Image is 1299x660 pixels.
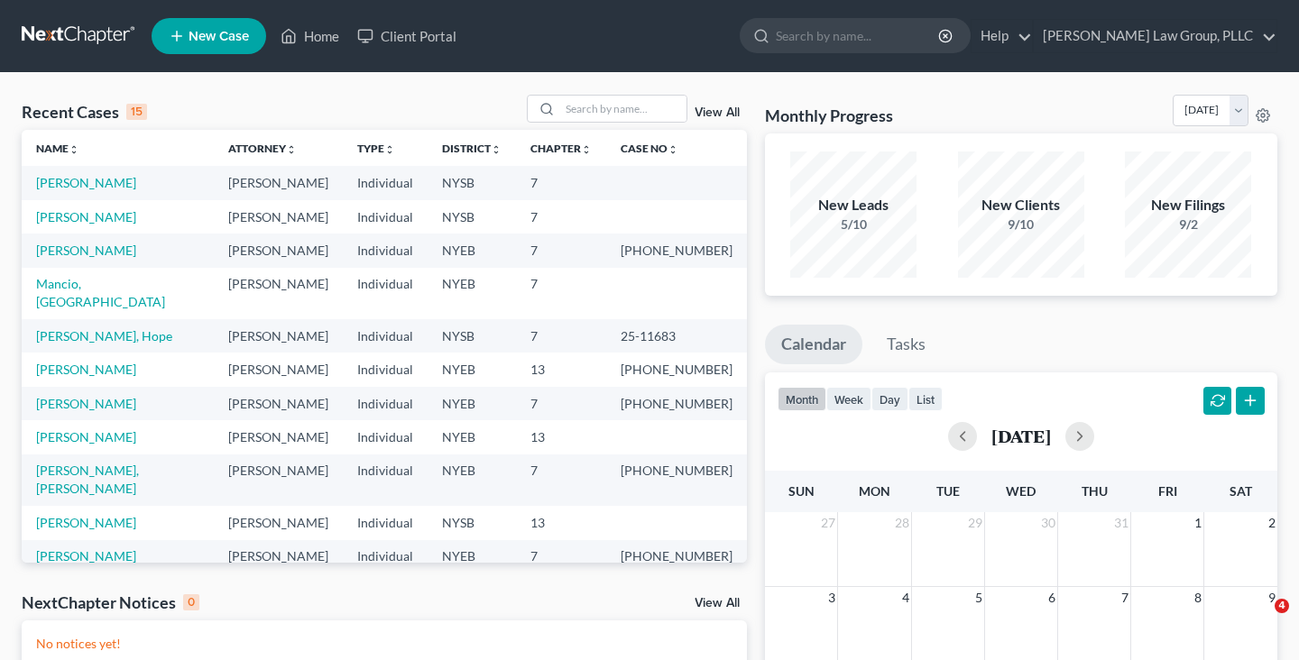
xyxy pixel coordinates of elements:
[668,144,678,155] i: unfold_more
[442,142,502,155] a: Districtunfold_more
[1267,587,1277,609] span: 9
[516,200,606,234] td: 7
[966,512,984,534] span: 29
[214,454,343,506] td: [PERSON_NAME]
[36,362,136,377] a: [PERSON_NAME]
[991,426,1051,445] h2: [DATE]
[516,353,606,386] td: 13
[1034,20,1276,52] a: [PERSON_NAME] Law Group, PLLC
[516,420,606,454] td: 13
[36,548,136,564] a: [PERSON_NAME]
[826,387,871,411] button: week
[69,144,79,155] i: unfold_more
[1125,215,1251,234] div: 9/2
[22,101,147,123] div: Recent Cases
[183,594,199,610] div: 0
[214,420,343,454] td: [PERSON_NAME]
[606,234,747,267] td: [PHONE_NUMBER]
[1230,483,1252,499] span: Sat
[765,105,893,126] h3: Monthly Progress
[214,166,343,199] td: [PERSON_NAME]
[428,234,516,267] td: NYEB
[36,175,136,190] a: [PERSON_NAME]
[516,540,606,573] td: 7
[790,215,917,234] div: 5/10
[428,454,516,506] td: NYEB
[893,512,911,534] span: 28
[214,506,343,539] td: [PERSON_NAME]
[36,515,136,530] a: [PERSON_NAME]
[859,483,890,499] span: Mon
[606,319,747,353] td: 25-11683
[286,144,297,155] i: unfold_more
[606,387,747,420] td: [PHONE_NUMBER]
[695,597,740,610] a: View All
[621,142,678,155] a: Case Nounfold_more
[22,591,199,613] div: NextChapter Notices
[560,96,686,122] input: Search by name...
[189,30,249,43] span: New Case
[343,353,428,386] td: Individual
[1158,483,1177,499] span: Fri
[343,234,428,267] td: Individual
[826,587,837,609] span: 3
[776,19,941,52] input: Search by name...
[1046,587,1057,609] span: 6
[908,387,943,411] button: list
[36,243,136,258] a: [PERSON_NAME]
[36,209,136,225] a: [PERSON_NAME]
[1112,512,1130,534] span: 31
[1193,587,1203,609] span: 8
[1267,512,1277,534] span: 2
[428,166,516,199] td: NYSB
[343,319,428,353] td: Individual
[428,353,516,386] td: NYEB
[778,387,826,411] button: month
[214,200,343,234] td: [PERSON_NAME]
[972,20,1032,52] a: Help
[228,142,297,155] a: Attorneyunfold_more
[428,387,516,420] td: NYEB
[958,195,1084,215] div: New Clients
[516,268,606,319] td: 7
[1193,512,1203,534] span: 1
[36,328,172,344] a: [PERSON_NAME], Hope
[428,420,516,454] td: NYEB
[1125,195,1251,215] div: New Filings
[516,387,606,420] td: 7
[819,512,837,534] span: 27
[36,396,136,411] a: [PERSON_NAME]
[765,325,862,364] a: Calendar
[516,234,606,267] td: 7
[214,268,343,319] td: [PERSON_NAME]
[272,20,348,52] a: Home
[428,540,516,573] td: NYEB
[900,587,911,609] span: 4
[606,540,747,573] td: [PHONE_NUMBER]
[214,540,343,573] td: [PERSON_NAME]
[1082,483,1108,499] span: Thu
[1006,483,1036,499] span: Wed
[343,268,428,319] td: Individual
[581,144,592,155] i: unfold_more
[36,463,139,496] a: [PERSON_NAME], [PERSON_NAME]
[343,166,428,199] td: Individual
[516,166,606,199] td: 7
[428,200,516,234] td: NYSB
[606,454,747,506] td: [PHONE_NUMBER]
[214,319,343,353] td: [PERSON_NAME]
[516,319,606,353] td: 7
[126,104,147,120] div: 15
[36,429,136,445] a: [PERSON_NAME]
[343,420,428,454] td: Individual
[36,635,732,653] p: No notices yet!
[214,353,343,386] td: [PERSON_NAME]
[936,483,960,499] span: Tue
[1238,599,1281,642] iframe: Intercom live chat
[343,506,428,539] td: Individual
[36,142,79,155] a: Nameunfold_more
[695,106,740,119] a: View All
[343,387,428,420] td: Individual
[790,195,917,215] div: New Leads
[871,325,942,364] a: Tasks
